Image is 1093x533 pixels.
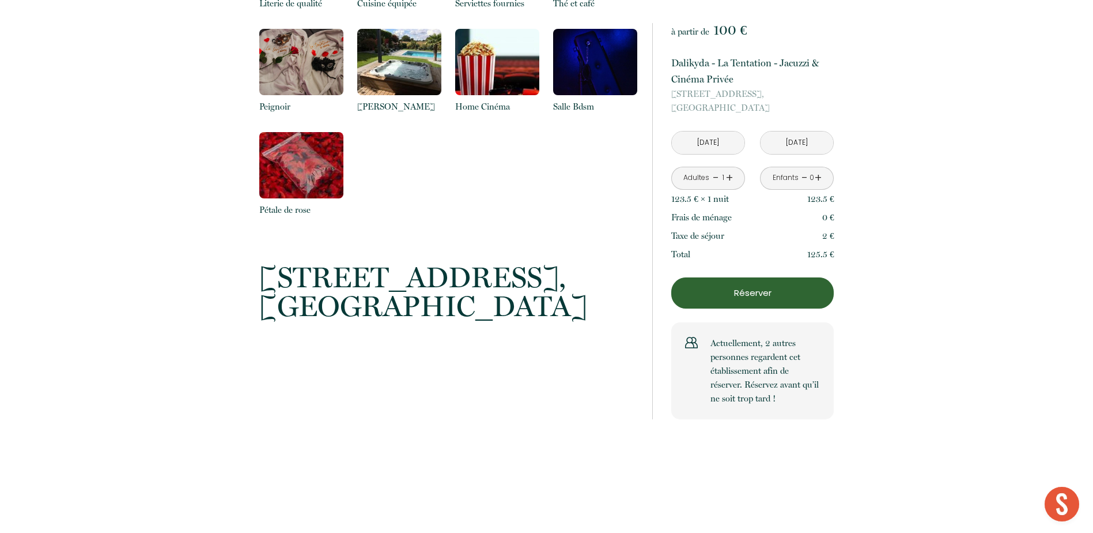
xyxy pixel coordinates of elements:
[761,132,833,154] input: Départ
[671,27,709,37] span: à partir de
[671,87,834,115] p: [GEOGRAPHIC_DATA]
[357,100,441,114] p: [PERSON_NAME]
[671,229,724,243] p: Taxe de séjour
[672,132,744,154] input: Arrivée
[683,172,709,183] div: Adultes
[713,22,747,38] span: 100 €
[720,172,726,183] div: 1
[710,336,820,406] p: Actuellement, 2 autres personnes regardent cet établissement afin de réserver. Réservez avant qu’...
[259,263,637,292] span: [STREET_ADDRESS],
[259,203,343,217] p: Pétale de rose
[259,132,343,198] img: 17590708581708.jpg
[713,169,719,187] a: -
[807,192,834,206] p: 123.5 €
[455,29,539,95] img: 17590705288176.jpg
[259,29,343,95] img: 17590703156603.jpg
[807,247,834,261] p: 125.5 €
[553,100,637,114] p: Salle Bdsm
[1045,487,1079,521] div: Ouvrir le chat
[259,263,637,321] p: [GEOGRAPHIC_DATA]
[671,211,732,224] p: Frais de ménage
[671,192,729,206] p: 123.5 € × 1 nuit
[553,29,637,95] img: 17590707287387.jpg
[455,100,539,114] p: Home Cinéma
[801,169,808,187] a: -
[259,100,343,114] p: Peignoir
[685,336,698,349] img: users
[675,286,830,300] p: Réserver
[773,172,799,183] div: Enfants
[822,211,834,224] p: 0 €
[357,29,441,95] img: 17590703993461.jpg
[822,229,834,243] p: 2 €
[809,172,815,183] div: 0
[726,169,733,187] a: +
[671,55,834,87] p: Dalikyda - La Tentation - Jacuzzi & Cinéma Privée
[671,277,834,309] button: Réserver
[671,247,690,261] p: Total
[815,169,822,187] a: +
[671,87,834,101] span: [STREET_ADDRESS],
